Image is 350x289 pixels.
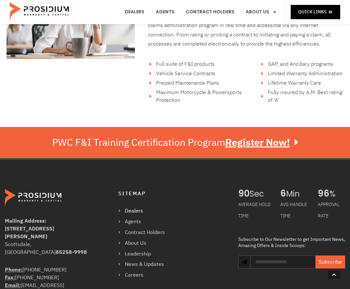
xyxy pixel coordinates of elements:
[266,89,343,104] span: Fully insured by A.M. Best rating of ‘A’
[5,266,22,274] strong: Phone:
[148,11,343,49] p: are delivered and administrated through Prosidium’s state of the art claims administration progra...
[118,260,171,269] a: News & Updates
[56,248,87,256] b: 85258-9998
[280,189,286,199] span: 6
[118,189,225,199] h4: Sitemap
[315,255,345,268] button: Subscribe
[5,274,15,282] strong: Fax:
[52,137,298,148] div: PWC F&I Training Certification Program
[118,239,171,248] a: About Us
[118,228,171,237] a: Contract Holders
[5,274,15,282] abbr: Fax
[291,5,340,19] a: Quick Links
[154,79,219,87] span: Prepaid Maintenance Plans
[118,206,171,280] nav: Menu
[286,189,311,199] span: Min
[118,217,171,227] a: Agents
[266,70,343,77] span: Limited Warranty Administration
[280,199,311,222] div: AVG HANDLE TIME
[5,225,54,241] b: [STREET_ADDRESS][PERSON_NAME]
[318,199,345,222] div: APPROVAL RATE
[319,258,342,266] span: Subscribe
[118,249,171,259] a: Leadership
[266,60,333,68] span: GAP, and Ancillary programs
[250,255,345,275] form: Newsletter Form
[266,79,321,87] span: Lifetime Warranty Care
[318,189,329,199] span: 96
[238,189,250,199] span: 90
[225,135,290,150] u: Register Now!
[5,241,96,256] div: Scottsdale, [GEOGRAPHIC_DATA]
[5,266,22,274] abbr: Phone Number
[154,89,253,104] span: Maximum Motorcycle & Powersports Protection
[238,199,274,222] div: AVERAGE HOLD TIME
[5,217,46,225] b: Mailing Address:
[329,189,345,199] span: %
[298,8,327,16] span: Quick Links
[118,270,171,280] a: Careers
[154,60,215,68] span: Full suite of F&I products
[250,189,274,199] span: Sec
[238,236,345,249] div: Subscribe to Our Newsletter to get Important News, Amazing Offers & Inside Scoops:
[118,206,171,216] a: Dealers
[154,70,215,77] span: Vehicle Service Contracts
